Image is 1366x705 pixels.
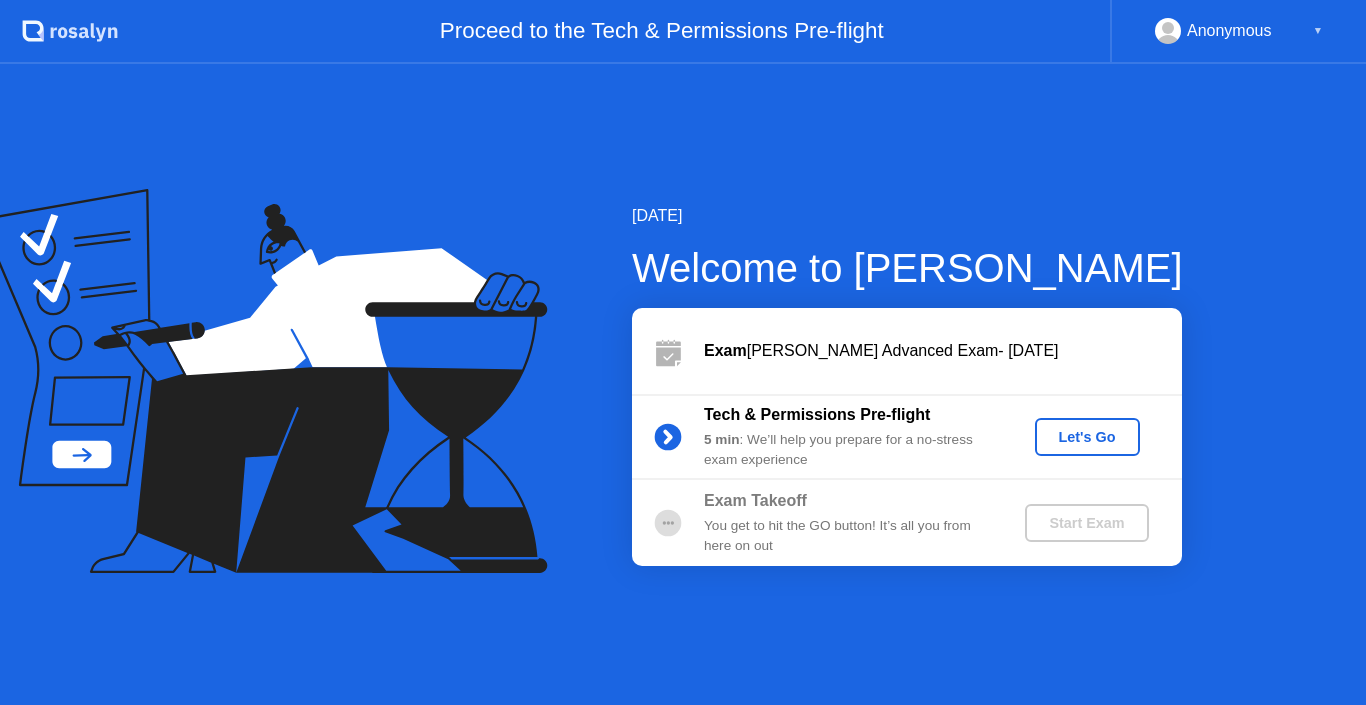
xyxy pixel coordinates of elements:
[704,342,747,359] b: Exam
[1313,18,1323,44] div: ▼
[1043,429,1132,445] div: Let's Go
[704,492,807,509] b: Exam Takeoff
[704,432,740,447] b: 5 min
[704,339,1182,363] div: [PERSON_NAME] Advanced Exam- [DATE]
[632,238,1183,298] div: Welcome to [PERSON_NAME]
[632,204,1183,228] div: [DATE]
[1187,18,1272,44] div: Anonymous
[1035,418,1140,456] button: Let's Go
[704,430,992,471] div: : We’ll help you prepare for a no-stress exam experience
[704,406,930,423] b: Tech & Permissions Pre-flight
[1033,515,1140,531] div: Start Exam
[704,516,992,557] div: You get to hit the GO button! It’s all you from here on out
[1025,504,1148,542] button: Start Exam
